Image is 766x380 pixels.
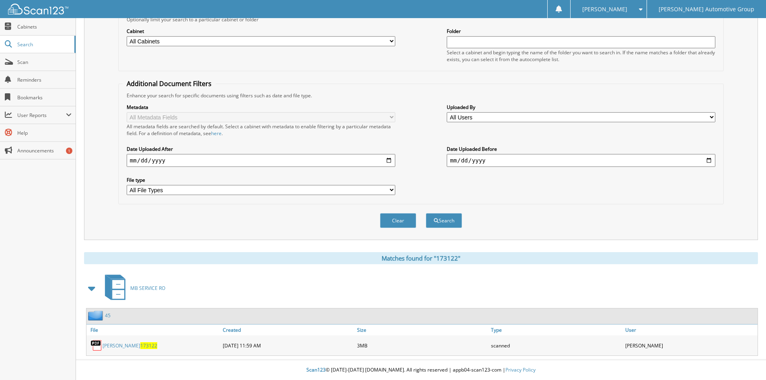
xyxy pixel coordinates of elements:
img: PDF.png [90,339,103,351]
button: Search [426,213,462,228]
div: Optionally limit your search to a particular cabinet or folder [123,16,719,23]
a: [PERSON_NAME]173122 [103,342,157,349]
span: Bookmarks [17,94,72,101]
a: here [211,130,222,137]
a: Size [355,325,489,335]
img: scan123-logo-white.svg [8,4,68,14]
legend: Additional Document Filters [123,79,216,88]
span: Reminders [17,76,72,83]
div: © [DATE]-[DATE] [DOMAIN_NAME]. All rights reserved | appb04-scan123-com | [76,360,766,380]
span: MB SERVICE RO [130,285,165,292]
img: folder2.png [88,310,105,320]
label: Uploaded By [447,104,715,111]
input: start [127,154,395,167]
div: Select a cabinet and begin typing the name of the folder you want to search in. If the name match... [447,49,715,63]
a: Created [221,325,355,335]
div: Enhance your search for specific documents using filters such as date and file type. [123,92,719,99]
a: MB SERVICE RO [100,272,165,304]
span: Scan123 [306,366,326,373]
div: All metadata fields are searched by default. Select a cabinet with metadata to enable filtering b... [127,123,395,137]
a: File [86,325,221,335]
span: User Reports [17,112,66,119]
label: Date Uploaded After [127,146,395,152]
div: [PERSON_NAME] [623,337,758,353]
a: User [623,325,758,335]
span: [PERSON_NAME] Automotive Group [659,7,754,12]
span: Cabinets [17,23,72,30]
div: Matches found for "173122" [84,252,758,264]
label: Metadata [127,104,395,111]
div: 1 [66,148,72,154]
div: 3MB [355,337,489,353]
span: Announcements [17,147,72,154]
a: Privacy Policy [505,366,536,373]
a: Type [489,325,623,335]
div: [DATE] 11:59 AM [221,337,355,353]
input: end [447,154,715,167]
label: Folder [447,28,715,35]
span: Scan [17,59,72,66]
label: File type [127,177,395,183]
button: Clear [380,213,416,228]
span: Help [17,129,72,136]
span: 173122 [140,342,157,349]
a: 45 [105,312,111,319]
div: scanned [489,337,623,353]
label: Cabinet [127,28,395,35]
span: [PERSON_NAME] [582,7,627,12]
span: Search [17,41,70,48]
label: Date Uploaded Before [447,146,715,152]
